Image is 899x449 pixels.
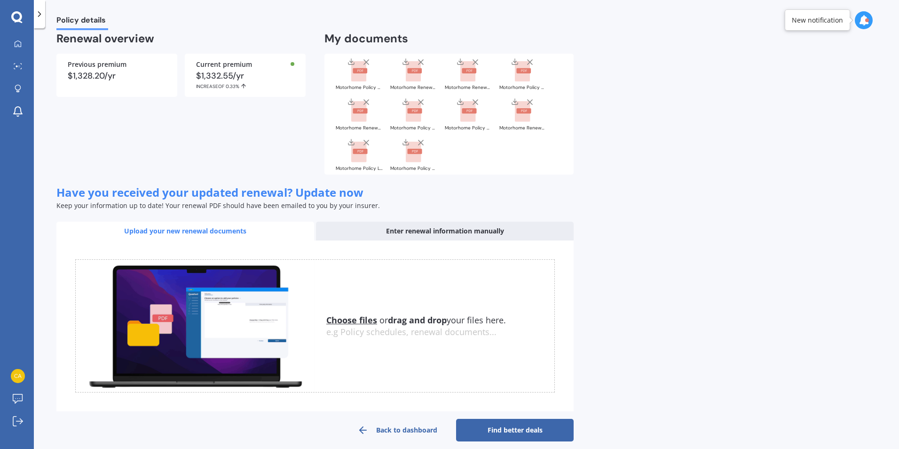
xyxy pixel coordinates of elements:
b: drag and drop [388,314,447,326]
div: Upload your new renewal documents [56,222,314,241]
div: Motorhome Renewal Letter AMH016022536.pdf [336,126,383,130]
img: upload.de96410c8ce839c3fdd5.gif [76,260,315,392]
h2: My documents [324,32,408,46]
a: Back to dashboard [339,419,456,441]
div: Current premium [196,61,294,68]
span: INCREASE OF [196,83,226,89]
div: e.g Policy schedules, renewal documents... [326,327,554,337]
img: 6eac1b3048f7f9826c90f05a60476468 [11,369,25,383]
h2: Renewal overview [56,32,306,46]
u: Choose files [326,314,377,326]
div: Previous premium [68,61,166,68]
div: Motorhome Policy Schedule AMH016022536.pdf [390,126,437,130]
div: $1,332.55/yr [196,72,294,89]
div: Motorhome Policy Letter AMH016022536.pdf [336,166,383,171]
a: Find better deals [456,419,574,441]
div: Motorhome Renewal Letter AMH016022536.pdf [390,85,437,90]
div: $1,328.20/yr [68,72,166,80]
span: 0.33% [226,83,239,89]
div: Motorhome Policy Schedule AMH016022536.pdf [336,85,383,90]
span: Policy details [56,16,108,28]
div: Enter renewal information manually [316,222,574,241]
span: Keep your information up to date! Your renewal PDF should have been emailed to you by your insurer. [56,201,380,210]
span: Have you received your updated renewal? Update now [56,184,363,200]
div: New notification [792,16,843,25]
span: or your files here. [326,314,506,326]
div: Motorhome Renewal Letter AMH016022536.pdf [445,85,492,90]
div: Motorhome Renewal Letter AMH016022536.pdf [499,126,546,130]
div: Motorhome Policy Schedule AMH016022536.pdf [390,166,437,171]
div: Motorhome Policy Schedule AMH016022536.pdf [445,126,492,130]
div: Motorhome Policy Schedule AMH016022536.pdf [499,85,546,90]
